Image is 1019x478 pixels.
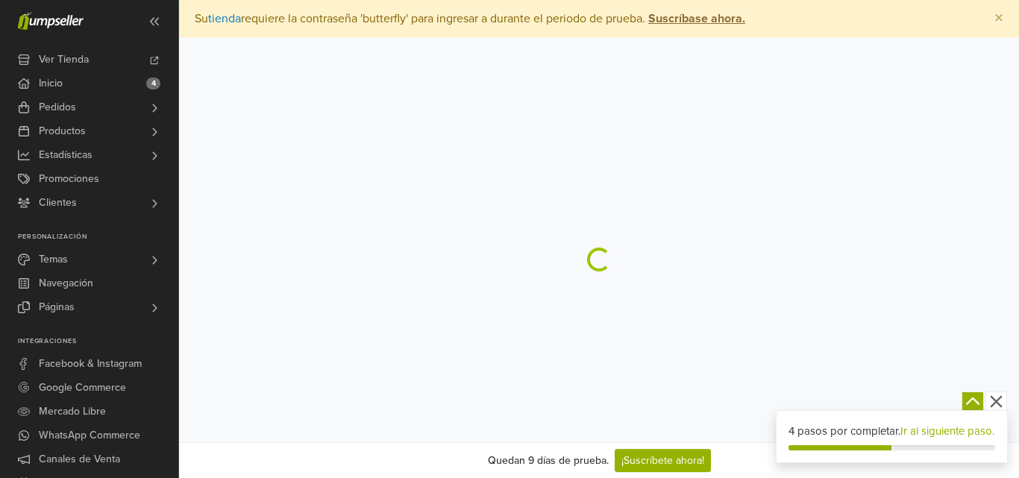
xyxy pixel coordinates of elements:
[39,447,120,471] span: Canales de Venta
[615,449,711,472] a: ¡Suscríbete ahora!
[994,7,1003,29] span: ×
[39,72,63,95] span: Inicio
[39,352,142,376] span: Facebook & Instagram
[39,248,68,271] span: Temas
[39,400,106,424] span: Mercado Libre
[488,453,609,468] div: Quedan 9 días de prueba.
[39,48,89,72] span: Ver Tienda
[39,376,126,400] span: Google Commerce
[39,271,93,295] span: Navegación
[39,424,140,447] span: WhatsApp Commerce
[39,119,86,143] span: Productos
[146,78,160,89] span: 4
[900,424,994,438] a: Ir al siguiente paso.
[18,337,178,346] p: Integraciones
[645,11,745,26] a: Suscríbase ahora.
[208,11,241,26] a: tienda
[979,1,1018,37] button: Close
[39,295,75,319] span: Páginas
[788,423,996,440] div: 4 pasos por completar.
[39,95,76,119] span: Pedidos
[648,11,745,26] strong: Suscríbase ahora.
[18,233,178,242] p: Personalización
[39,191,77,215] span: Clientes
[39,167,99,191] span: Promociones
[39,143,93,167] span: Estadísticas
